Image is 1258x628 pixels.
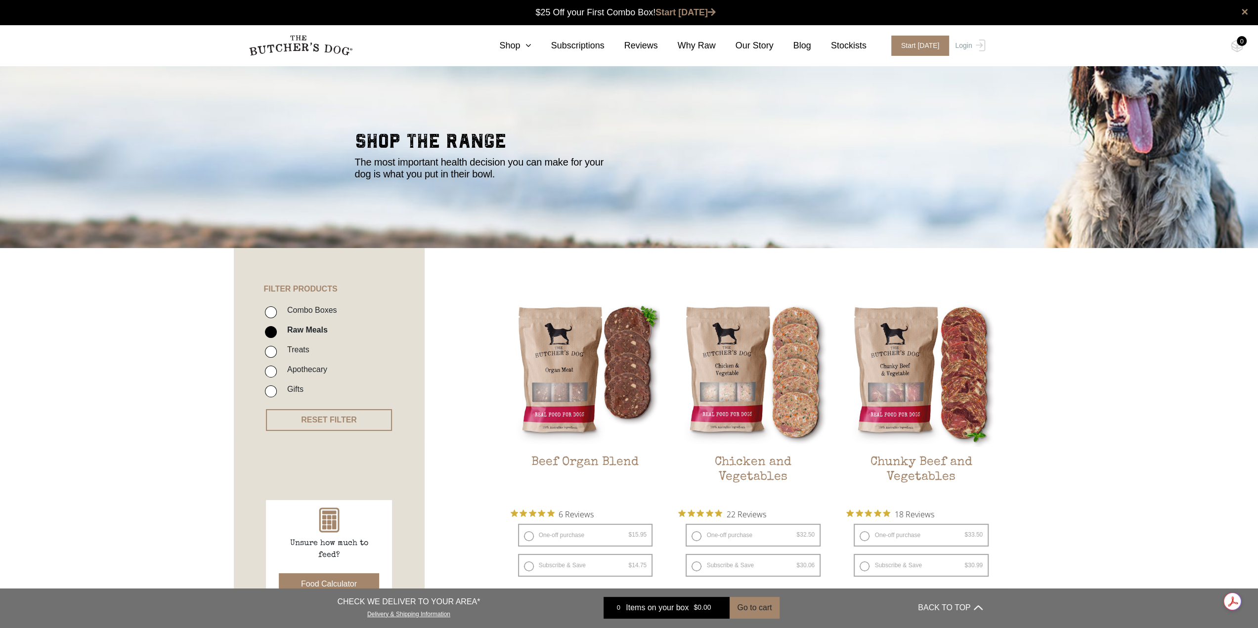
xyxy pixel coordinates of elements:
button: RESET FILTER [266,409,392,431]
span: 22 Reviews [726,506,766,521]
a: 0 Items on your box $0.00 [604,597,730,619]
span: 6 Reviews [559,506,594,521]
bdi: 32.50 [796,531,815,538]
a: Beef Organ BlendBeef Organ Blend [511,297,660,502]
h2: Chunky Beef and Vegetables [846,455,996,502]
button: Rated 4.9 out of 5 stars from 22 reviews. Jump to reviews. [678,506,766,521]
span: $ [628,562,632,569]
bdi: 33.50 [964,531,983,538]
label: Treats [282,343,309,356]
label: Gifts [282,382,304,396]
span: 18 Reviews [894,506,934,521]
a: Chunky Beef and VegetablesChunky Beef and Vegetables [846,297,996,502]
button: Rated 5 out of 5 stars from 18 reviews. Jump to reviews. [846,506,934,521]
button: Rated 5 out of 5 stars from 6 reviews. Jump to reviews. [511,506,594,521]
h2: Chicken and Vegetables [678,455,828,502]
a: Shop [479,39,531,52]
bdi: 30.99 [964,562,983,569]
img: Beef Organ Blend [511,297,660,447]
label: One-off purchase [518,524,653,546]
a: Chicken and VegetablesChicken and Vegetables [678,297,828,502]
img: TBD_Cart-Empty.png [1231,40,1243,52]
button: Go to cart [730,597,779,619]
a: Delivery & Shipping Information [367,608,450,618]
a: Why Raw [658,39,716,52]
a: Subscriptions [531,39,604,52]
p: The most important health decision you can make for your dog is what you put in their bowl. [355,156,617,180]
bdi: 0.00 [694,604,711,612]
bdi: 14.75 [628,562,647,569]
div: 0 [1237,36,1247,46]
h4: FILTER PRODUCTS [234,248,425,293]
p: Unsure how much to feed? [280,538,379,561]
a: Reviews [605,39,658,52]
img: Chicken and Vegetables [678,297,828,447]
a: Start [DATE] [881,36,953,56]
span: $ [796,531,800,538]
label: Subscribe & Save [518,554,653,577]
span: Items on your box [626,602,689,614]
img: Chunky Beef and Vegetables [846,297,996,447]
a: Stockists [811,39,867,52]
button: Food Calculator [279,573,379,595]
a: close [1241,6,1248,18]
span: $ [628,531,632,538]
a: Login [953,36,985,56]
span: $ [964,531,968,538]
a: Start [DATE] [655,7,716,17]
span: $ [964,562,968,569]
span: $ [694,604,697,612]
h2: shop the range [355,131,904,156]
label: Apothecary [282,363,327,376]
span: $ [796,562,800,569]
label: Subscribe & Save [686,554,821,577]
p: CHECK WE DELIVER TO YOUR AREA* [337,596,480,608]
bdi: 15.95 [628,531,647,538]
label: One-off purchase [854,524,989,546]
a: Our Story [716,39,774,52]
div: 0 [611,603,626,613]
bdi: 30.06 [796,562,815,569]
label: Combo Boxes [282,303,337,317]
button: BACK TO TOP [918,596,982,620]
h2: Beef Organ Blend [511,455,660,502]
label: One-off purchase [686,524,821,546]
span: Start [DATE] [891,36,950,56]
label: Subscribe & Save [854,554,989,577]
label: Raw Meals [282,323,328,336]
a: Blog [774,39,811,52]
